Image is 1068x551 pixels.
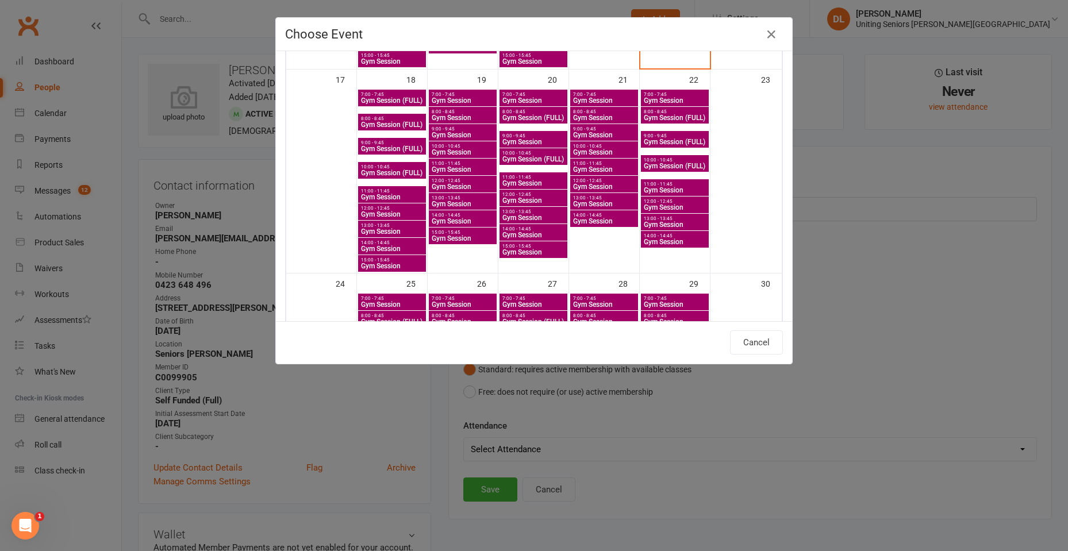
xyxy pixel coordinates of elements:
span: 7:00 - 7:45 [360,296,424,301]
span: Gym Session [573,301,636,308]
span: Gym Session [360,194,424,201]
span: Gym Session [573,183,636,190]
span: Gym Session [573,166,636,173]
span: 15:00 - 15:45 [360,53,424,58]
span: 13:00 - 13:45 [573,195,636,201]
span: 11:00 - 11:45 [643,182,706,187]
span: Gym Session [643,97,706,104]
span: 11:00 - 11:45 [573,161,636,166]
span: 8:00 - 8:45 [431,313,494,318]
div: 24 [336,273,356,292]
span: 7:00 - 7:45 [502,296,565,301]
span: 12:00 - 12:45 [643,199,706,204]
span: 14:00 - 14:45 [502,226,565,232]
span: Gym Session [643,221,706,228]
iframe: Intercom live chat [11,512,39,540]
span: 7:00 - 7:45 [360,92,424,97]
span: 8:00 - 8:45 [360,313,424,318]
span: 15:00 - 15:45 [502,244,565,249]
span: Gym Session [360,301,424,308]
div: 18 [406,70,427,88]
span: Gym Session (FULL) [360,97,424,104]
button: Close [762,25,781,44]
div: 22 [689,70,710,88]
span: 9:00 - 9:45 [643,133,706,138]
span: Gym Session [502,301,565,308]
span: Gym Session [643,238,706,245]
span: Gym Session [643,187,706,194]
span: 10:00 - 10:45 [643,157,706,163]
span: 9:00 - 9:45 [431,126,494,132]
div: 25 [406,273,427,292]
span: Gym Session [502,232,565,238]
span: Gym Session [431,149,494,156]
span: 13:00 - 13:45 [643,216,706,221]
span: Gym Session (FULL) [643,114,706,121]
span: Gym Session [502,97,565,104]
span: Gym Session [502,58,565,65]
span: 7:00 - 7:45 [431,296,494,301]
span: 8:00 - 8:45 [643,313,706,318]
span: 12:00 - 12:45 [431,178,494,183]
span: 7:00 - 7:45 [502,92,565,97]
span: 10:00 - 10:45 [502,151,565,156]
span: Gym Session [502,180,565,187]
span: Gym Session [573,201,636,207]
span: Gym Session [502,214,565,221]
span: Gym Session [573,218,636,225]
span: 7:00 - 7:45 [573,92,636,97]
span: Gym Session [431,183,494,190]
span: Gym Session [431,114,494,121]
span: 15:00 - 15:45 [360,257,424,263]
span: Gym Session [431,218,494,225]
span: Gym Session [431,201,494,207]
span: 9:00 - 9:45 [573,126,636,132]
span: 13:00 - 13:45 [360,223,424,228]
div: 28 [618,273,639,292]
span: 12:00 - 12:45 [573,178,636,183]
span: Gym Session [431,132,494,138]
span: Gym Session [431,301,494,308]
span: 9:00 - 9:45 [360,140,424,145]
span: 7:00 - 7:45 [573,296,636,301]
span: 14:00 - 14:45 [573,213,636,218]
span: 11:00 - 11:45 [502,175,565,180]
div: 17 [336,70,356,88]
div: 21 [618,70,639,88]
span: Gym Session [643,318,706,325]
span: 8:00 - 8:45 [502,313,565,318]
span: Gym Session [431,97,494,104]
span: 8:00 - 8:45 [502,109,565,114]
span: Gym Session (FULL) [502,156,565,163]
h4: Choose Event [285,27,783,41]
span: 7:00 - 7:45 [643,296,706,301]
span: Gym Session (FULL) [360,318,424,325]
span: Gym Session [573,132,636,138]
span: 8:00 - 8:45 [431,109,494,114]
div: 29 [689,273,710,292]
button: Cancel [730,330,783,355]
div: 30 [761,273,782,292]
span: Gym Session (FULL) [643,163,706,169]
span: Gym Session [431,318,494,325]
span: Gym Session [360,58,424,65]
span: 7:00 - 7:45 [643,92,706,97]
div: 19 [477,70,498,88]
span: Gym Session (FULL) [502,318,565,325]
span: Gym Session [360,245,424,252]
span: Gym Session [573,114,636,121]
span: 14:00 - 14:45 [360,240,424,245]
span: Gym Session [573,318,636,325]
span: Gym Session (FULL) [502,114,565,121]
span: Gym Session [360,263,424,269]
span: 8:00 - 8:45 [573,109,636,114]
span: Gym Session [502,138,565,145]
span: 8:00 - 8:45 [573,313,636,318]
span: 8:00 - 8:45 [360,116,424,121]
span: Gym Session [431,44,494,51]
span: 15:00 - 15:45 [502,53,565,58]
span: Gym Session [573,97,636,104]
span: 15:00 - 15:45 [431,230,494,235]
span: 11:00 - 11:45 [360,188,424,194]
span: Gym Session (FULL) [360,169,424,176]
